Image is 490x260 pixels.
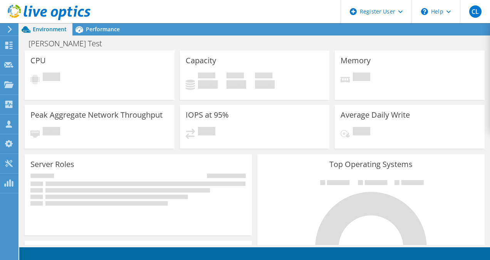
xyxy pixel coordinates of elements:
[30,56,46,65] h3: CPU
[198,127,215,137] span: Pending
[30,160,74,169] h3: Server Roles
[227,73,244,80] span: Free
[30,111,163,119] h3: Peak Aggregate Network Throughput
[33,25,67,33] span: Environment
[353,127,370,137] span: Pending
[341,111,410,119] h3: Average Daily Write
[86,25,120,33] span: Performance
[255,73,272,80] span: Total
[25,39,114,48] h1: [PERSON_NAME] Test
[263,160,479,169] h3: Top Operating Systems
[43,73,60,83] span: Pending
[43,127,60,137] span: Pending
[469,5,482,18] span: CL
[198,73,215,80] span: Used
[353,73,370,83] span: Pending
[186,56,216,65] h3: Capacity
[341,56,371,65] h3: Memory
[421,8,428,15] svg: \n
[227,80,246,89] h4: 0 GiB
[255,80,275,89] h4: 0 GiB
[186,111,229,119] h3: IOPS at 95%
[198,80,218,89] h4: 0 GiB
